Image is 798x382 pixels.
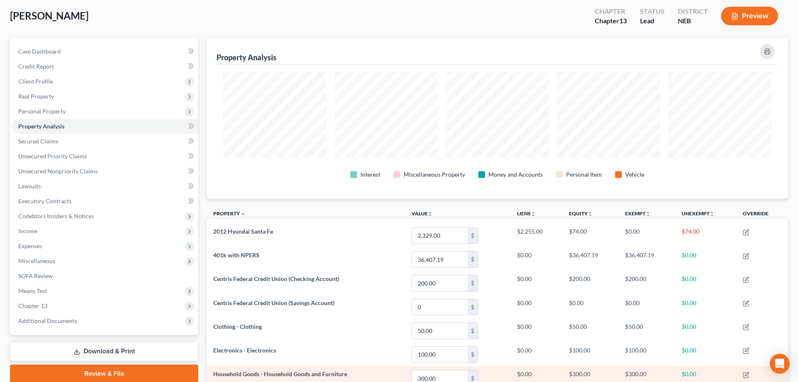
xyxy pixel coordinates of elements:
[18,123,64,130] span: Property Analysis
[18,48,61,55] span: Case Dashboard
[12,194,198,209] a: Executory Contracts
[10,342,198,361] a: Download & Print
[18,287,47,294] span: Means Test
[18,93,54,100] span: Real Property
[18,153,87,160] span: Unsecured Priority Claims
[213,347,276,354] span: Electronics - Electronics
[562,224,618,247] td: $74.00
[618,271,675,295] td: $200.00
[18,227,37,234] span: Income
[18,242,42,249] span: Expenses
[412,251,468,267] input: 0.00
[213,228,273,235] span: 2012 Hyundai Santa Fe
[12,134,198,149] a: Secured Claims
[18,257,55,264] span: Miscellaneous
[569,210,593,217] a: Equityunfold_more
[18,182,41,190] span: Lawsuits
[678,16,708,26] div: NEB
[618,319,675,343] td: $50.00
[12,164,198,179] a: Unsecured Nonpriority Claims
[625,170,644,179] div: Vehicle
[468,275,478,291] div: $
[468,323,478,339] div: $
[213,323,262,330] span: Clothing - Clothing
[18,212,94,219] span: Codebtors Insiders & Notices
[625,210,650,217] a: Exemptunfold_more
[217,52,276,62] div: Property Analysis
[510,271,562,295] td: $0.00
[412,228,468,244] input: 0.00
[675,248,736,271] td: $0.00
[595,16,627,26] div: Chapter
[562,343,618,366] td: $100.00
[736,205,788,224] th: Override
[18,78,53,85] span: Client Profile
[618,343,675,366] td: $100.00
[10,10,89,22] span: [PERSON_NAME]
[213,251,259,259] span: 401k with NPERS
[562,248,618,271] td: $36,407.19
[18,63,54,70] span: Credit Report
[566,170,602,179] div: Personal Item
[12,149,198,164] a: Unsecured Priority Claims
[213,370,347,377] span: Household Goods - Household Goods and Furniture
[18,197,71,205] span: Executory Contracts
[510,319,562,343] td: $0.00
[675,319,736,343] td: $0.00
[618,224,675,247] td: $0.00
[682,210,714,217] a: Unexemptunfold_more
[675,295,736,319] td: $0.00
[468,228,478,244] div: $
[412,323,468,339] input: 0.00
[213,299,335,306] span: Centris Federal Credit Union (Savings Account)
[241,212,246,217] i: expand_less
[531,212,536,217] i: unfold_more
[640,16,665,26] div: Lead
[12,269,198,283] a: SOFA Review
[675,343,736,366] td: $0.00
[588,212,593,217] i: unfold_more
[12,119,198,134] a: Property Analysis
[510,343,562,366] td: $0.00
[412,275,468,291] input: 0.00
[618,248,675,271] td: $36,407.19
[468,347,478,362] div: $
[18,302,47,309] span: Chapter 13
[404,170,465,179] div: Miscellaneous Property
[12,179,198,194] a: Lawsuits
[721,7,778,25] button: Preview
[675,224,736,247] td: $74.00
[18,108,66,115] span: Personal Property
[18,272,53,279] span: SOFA Review
[510,224,562,247] td: $2,255.00
[510,295,562,319] td: $0.00
[412,347,468,362] input: 0.00
[412,299,468,315] input: 0.00
[675,271,736,295] td: $0.00
[770,354,790,374] div: Open Intercom Messenger
[709,212,714,217] i: unfold_more
[360,170,380,179] div: Interest
[488,170,543,179] div: Money and Accounts
[678,7,708,16] div: District
[595,7,627,16] div: Chapter
[562,295,618,319] td: $0.00
[12,44,198,59] a: Case Dashboard
[618,295,675,319] td: $0.00
[468,299,478,315] div: $
[645,212,650,217] i: unfold_more
[562,271,618,295] td: $200.00
[640,7,665,16] div: Status
[411,210,433,217] a: Valueunfold_more
[468,251,478,267] div: $
[12,59,198,74] a: Credit Report
[213,275,339,282] span: Centris Federal Credit Union (Checking Account)
[18,138,58,145] span: Secured Claims
[619,17,627,25] span: 13
[428,212,433,217] i: unfold_more
[18,317,77,324] span: Additional Documents
[18,168,98,175] span: Unsecured Nonpriority Claims
[517,210,536,217] a: Liensunfold_more
[510,248,562,271] td: $0.00
[213,210,246,217] a: Property expand_less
